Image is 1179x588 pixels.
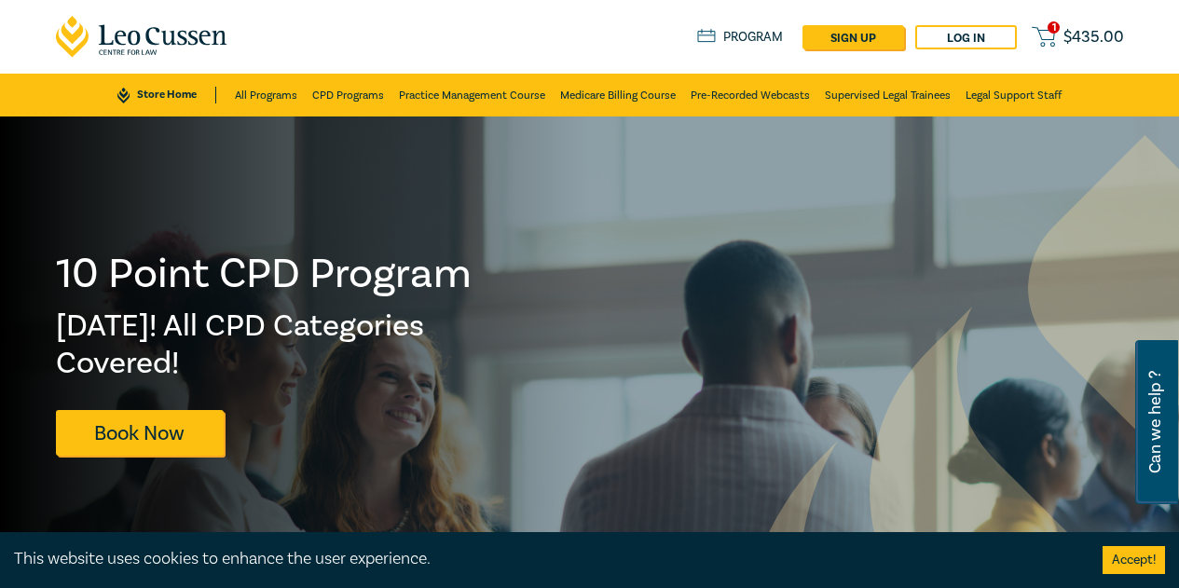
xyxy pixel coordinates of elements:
a: Pre-Recorded Webcasts [691,74,810,116]
a: Store Home [117,87,215,103]
a: sign up [802,25,904,49]
span: $ 435.00 [1063,29,1124,46]
a: All Programs [235,74,297,116]
a: Legal Support Staff [966,74,1062,116]
a: CPD Programs [312,74,384,116]
a: Supervised Legal Trainees [825,74,951,116]
a: Program [697,29,784,46]
h1: 10 Point CPD Program [56,250,473,298]
a: Book Now [56,410,224,456]
a: Medicare Billing Course [560,74,676,116]
button: Accept cookies [1103,546,1165,574]
a: Log in [915,25,1017,49]
div: This website uses cookies to enhance the user experience. [14,547,1075,571]
h2: [DATE]! All CPD Categories Covered! [56,308,473,382]
span: 1 [1048,21,1060,34]
span: Can we help ? [1146,351,1164,493]
a: Practice Management Course [399,74,545,116]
